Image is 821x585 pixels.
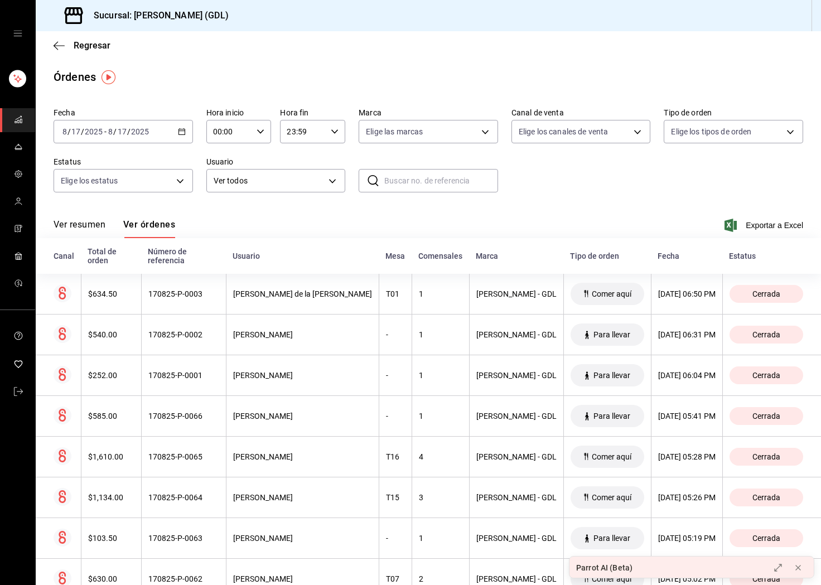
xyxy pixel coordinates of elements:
span: Cerrada [748,371,785,380]
button: Ver resumen [54,219,105,238]
div: Usuario [233,252,372,260]
div: Órdenes [54,69,96,85]
input: Buscar no. de referencia [384,170,498,192]
span: Cerrada [748,574,785,583]
div: [DATE] 06:04 PM [658,371,716,380]
button: open drawer [13,29,22,38]
span: / [127,127,131,136]
span: Elige los canales de venta [519,126,608,137]
div: 1 [419,412,462,420]
span: Ver todos [214,175,325,187]
span: Cerrada [748,330,785,339]
div: T01 [386,289,405,298]
span: - [104,127,107,136]
span: Elige los tipos de orden [671,126,751,137]
h3: Sucursal: [PERSON_NAME] (GDL) [85,9,229,22]
span: / [67,127,71,136]
span: Cerrada [748,493,785,502]
div: 170825-P-0062 [148,574,219,583]
div: [DATE] 05:28 PM [658,452,716,461]
div: [PERSON_NAME] - GDL [476,534,557,543]
div: $1,610.00 [88,452,134,461]
div: [PERSON_NAME] - GDL [476,330,557,339]
div: T07 [386,574,405,583]
div: Total de orden [88,247,134,265]
div: 4 [419,452,462,461]
button: Tooltip marker [102,70,115,84]
span: / [81,127,84,136]
div: 170825-P-0001 [148,371,219,380]
div: 170825-P-0064 [148,493,219,502]
div: [DATE] 05:02 PM [658,574,716,583]
div: [PERSON_NAME] [233,574,372,583]
div: Parrot AI (Beta) [576,562,632,574]
div: - [386,330,405,339]
span: Comer aquí [587,574,636,583]
div: [PERSON_NAME] - GDL [476,289,557,298]
span: / [113,127,117,136]
div: Estatus [729,252,803,260]
label: Canal de venta [511,109,651,117]
div: [PERSON_NAME] - GDL [476,493,557,502]
label: Marca [359,109,498,117]
label: Usuario [206,158,346,166]
input: -- [108,127,113,136]
div: Número de referencia [148,247,219,265]
div: $630.00 [88,574,134,583]
div: 170825-P-0002 [148,330,219,339]
div: [PERSON_NAME] [233,452,372,461]
div: 3 [419,493,462,502]
div: [DATE] 05:26 PM [658,493,716,502]
div: Mesa [385,252,405,260]
span: Regresar [74,40,110,51]
div: [PERSON_NAME] - GDL [476,412,557,420]
div: [DATE] 06:31 PM [658,330,716,339]
div: 170825-P-0065 [148,452,219,461]
span: Comer aquí [587,452,636,461]
button: Regresar [54,40,110,51]
div: $634.50 [88,289,134,298]
div: 170825-P-0003 [148,289,219,298]
span: Elige las marcas [366,126,423,137]
span: Cerrada [748,412,785,420]
input: -- [117,127,127,136]
span: Para llevar [589,330,635,339]
div: [PERSON_NAME] [233,330,372,339]
div: Canal [54,252,74,260]
button: Exportar a Excel [727,219,803,232]
span: Cerrada [748,534,785,543]
div: - [386,534,405,543]
div: navigation tabs [54,219,175,238]
div: - [386,412,405,420]
div: [DATE] 06:50 PM [658,289,716,298]
button: Ver órdenes [123,219,175,238]
label: Hora fin [280,109,345,117]
div: 170825-P-0066 [148,412,219,420]
span: Comer aquí [587,289,636,298]
div: [PERSON_NAME] [233,493,372,502]
div: [PERSON_NAME] - GDL [476,574,557,583]
div: 1 [419,330,462,339]
label: Estatus [54,158,193,166]
span: Comer aquí [587,493,636,502]
label: Hora inicio [206,109,272,117]
div: T16 [386,452,405,461]
span: Para llevar [589,534,635,543]
div: $585.00 [88,412,134,420]
div: [PERSON_NAME] - GDL [476,452,557,461]
div: T15 [386,493,405,502]
label: Tipo de orden [664,109,803,117]
span: Para llevar [589,371,635,380]
div: [DATE] 05:41 PM [658,412,716,420]
div: $252.00 [88,371,134,380]
div: $540.00 [88,330,134,339]
div: [PERSON_NAME] - GDL [476,371,557,380]
div: 170825-P-0063 [148,534,219,543]
div: [PERSON_NAME] de la [PERSON_NAME] [233,289,372,298]
input: ---- [131,127,149,136]
div: [PERSON_NAME] [233,534,372,543]
span: Cerrada [748,452,785,461]
span: Elige los estatus [61,175,118,186]
div: Fecha [658,252,716,260]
